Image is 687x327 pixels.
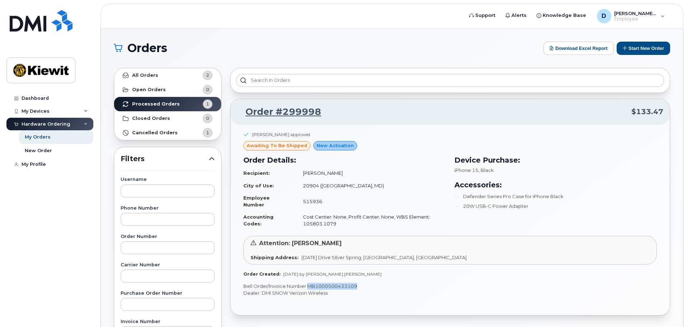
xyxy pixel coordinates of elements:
span: $133.47 [631,107,663,117]
td: Cost Center: None, Profit Center: None, WBS Element: 105803.1079 [296,211,446,230]
a: Open Orders0 [114,83,221,97]
li: 20W USB-C Power Adapter [454,203,657,210]
li: Defender Series Pro Case for iPhone Black [454,193,657,200]
label: Phone Number [121,206,215,211]
h3: Accessories: [454,179,657,190]
strong: Processed Orders [132,101,180,107]
label: Carrier Number [121,263,215,267]
button: Download Excel Report [543,42,614,55]
span: Orders [127,43,167,53]
span: 1 [206,129,209,136]
button: Start New Order [617,42,670,55]
span: [DATE] Drive SIlver Spring, [GEOGRAPHIC_DATA], [GEOGRAPHIC_DATA] [302,254,467,260]
label: Invoice Number [121,319,215,324]
strong: Accounting Codes: [243,214,274,226]
strong: Order Created: [243,271,280,277]
strong: Shipping Address: [251,254,299,260]
span: 1 [206,101,209,107]
a: Order #299998 [237,106,321,118]
strong: Open Orders [132,87,166,93]
a: All Orders2 [114,68,221,83]
strong: All Orders [132,73,158,78]
span: iPhone 15 [454,167,478,173]
span: awaiting to be shipped [247,142,307,149]
h3: Order Details: [243,155,446,165]
label: Purchase Order Number [121,291,215,296]
td: 20904 ([GEOGRAPHIC_DATA], MD) [296,179,446,192]
label: Order Number [121,234,215,239]
span: , Black [478,167,494,173]
strong: City of Use: [243,183,274,188]
h3: Device Purchase: [454,155,657,165]
strong: Employee Number [243,195,270,207]
p: Dealer: DMI SNOW Verizon Wireless [243,290,657,296]
span: Attention: [PERSON_NAME] [259,240,342,247]
strong: Cancelled Orders [132,130,178,136]
a: Processed Orders1 [114,97,221,111]
label: Username [121,177,215,182]
iframe: Messenger Launcher [656,296,682,322]
a: Cancelled Orders1 [114,126,221,140]
strong: Closed Orders [132,116,170,121]
span: Filters [121,154,209,164]
p: Bell Order/Invoice Number MB1000500433109 [243,283,657,290]
td: [PERSON_NAME] [296,167,446,179]
strong: Recipient: [243,170,270,176]
span: 2 [206,72,209,79]
span: 0 [206,115,209,122]
span: [DATE] by [PERSON_NAME].[PERSON_NAME] [283,271,382,277]
span: New Activation [317,142,354,149]
span: 0 [206,86,209,93]
div: [PERSON_NAME] approved [252,131,310,137]
a: Closed Orders0 [114,111,221,126]
input: Search in orders [236,74,664,87]
td: 515936 [296,192,446,211]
